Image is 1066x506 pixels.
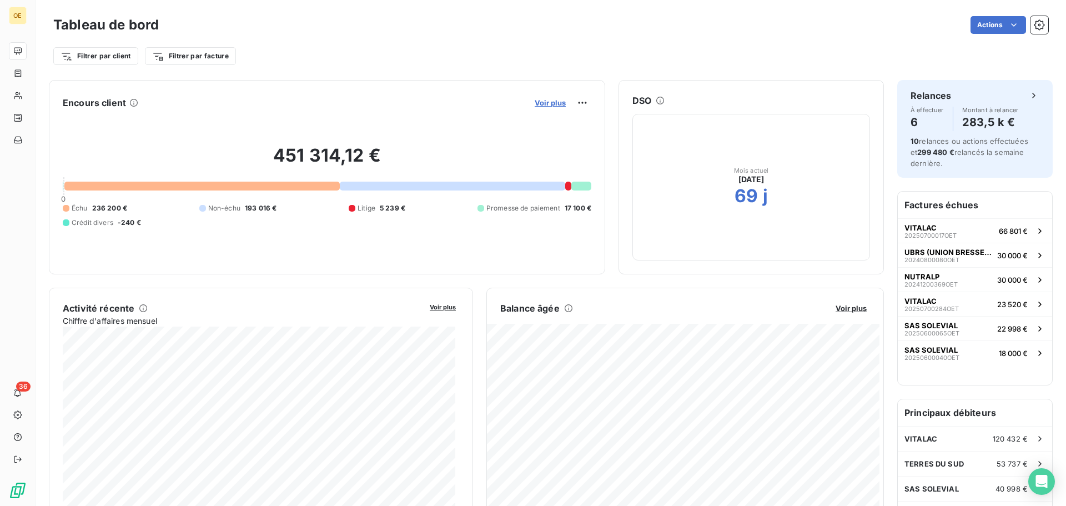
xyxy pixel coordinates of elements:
[898,243,1052,267] button: UBRS (UNION BRESSE REVERMONT S20240800080OET30 000 €
[898,218,1052,243] button: VITALAC20250700017OET66 801 €
[971,16,1026,34] button: Actions
[904,223,937,232] span: VITALAC
[245,203,276,213] span: 193 016 €
[898,399,1052,426] h6: Principaux débiteurs
[995,484,1028,493] span: 40 998 €
[999,227,1028,236] span: 66 801 €
[430,303,456,311] span: Voir plus
[535,98,566,107] span: Voir plus
[904,305,959,312] span: 20250700284OET
[997,324,1028,333] span: 22 998 €
[898,192,1052,218] h6: Factures échues
[92,203,127,213] span: 236 200 €
[898,316,1052,340] button: SAS SOLEVIAL20250600065OET22 998 €
[904,484,959,493] span: SAS SOLEVIAL
[16,382,31,392] span: 36
[9,482,27,499] img: Logo LeanPay
[962,107,1019,113] span: Montant à relancer
[911,113,944,131] h4: 6
[118,218,141,228] span: -240 €
[500,302,560,315] h6: Balance âgée
[904,297,937,305] span: VITALAC
[904,272,939,281] span: NUTRALP
[734,167,769,174] span: Mois actuel
[763,185,768,207] h2: j
[145,47,236,65] button: Filtrer par facture
[63,302,134,315] h6: Activité récente
[61,194,66,203] span: 0
[904,459,964,468] span: TERRES DU SUD
[997,275,1028,284] span: 30 000 €
[738,174,765,185] span: [DATE]
[904,232,957,239] span: 20250700017OET
[997,459,1028,468] span: 53 737 €
[904,281,958,288] span: 20241200369OET
[63,315,422,327] span: Chiffre d'affaires mensuel
[904,321,958,330] span: SAS SOLEVIAL
[997,251,1028,260] span: 30 000 €
[63,96,126,109] h6: Encours client
[53,15,159,35] h3: Tableau de bord
[999,349,1028,358] span: 18 000 €
[426,302,459,312] button: Voir plus
[380,203,405,213] span: 5 239 €
[993,434,1028,443] span: 120 432 €
[917,148,954,157] span: 299 480 €
[904,345,958,354] span: SAS SOLEVIAL
[997,300,1028,309] span: 23 520 €
[904,354,959,361] span: 20250600040OET
[72,203,88,213] span: Échu
[1028,468,1055,495] div: Open Intercom Messenger
[911,89,951,102] h6: Relances
[832,303,870,313] button: Voir plus
[53,47,138,65] button: Filtrer par client
[898,267,1052,292] button: NUTRALP20241200369OET30 000 €
[208,203,240,213] span: Non-échu
[904,248,993,257] span: UBRS (UNION BRESSE REVERMONT S
[632,94,651,107] h6: DSO
[904,257,959,263] span: 20240800080OET
[531,98,569,108] button: Voir plus
[486,203,560,213] span: Promesse de paiement
[911,137,919,146] span: 10
[735,185,758,207] h2: 69
[72,218,113,228] span: Crédit divers
[63,144,591,178] h2: 451 314,12 €
[358,203,375,213] span: Litige
[898,340,1052,365] button: SAS SOLEVIAL20250600040OET18 000 €
[9,7,27,24] div: OE
[904,330,959,337] span: 20250600065OET
[565,203,591,213] span: 17 100 €
[911,107,944,113] span: À effectuer
[962,113,1019,131] h4: 283,5 k €
[898,292,1052,316] button: VITALAC20250700284OET23 520 €
[911,137,1028,168] span: relances ou actions effectuées et relancés la semaine dernière.
[904,434,937,443] span: VITALAC
[836,304,867,313] span: Voir plus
